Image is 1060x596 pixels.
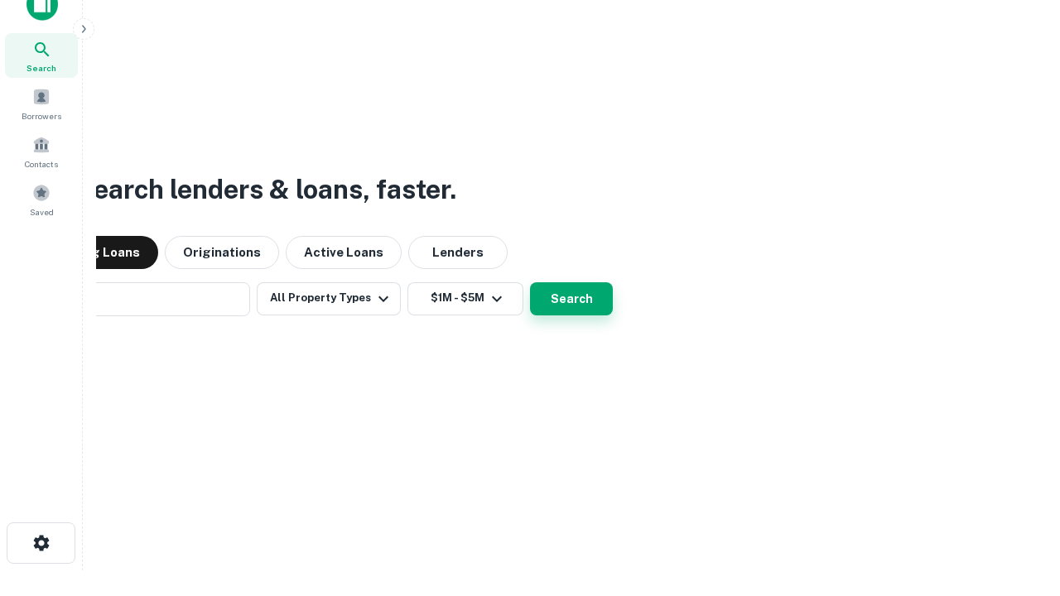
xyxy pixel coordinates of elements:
[5,177,78,222] a: Saved
[408,236,508,269] button: Lenders
[257,282,401,315] button: All Property Types
[26,61,56,74] span: Search
[977,464,1060,543] iframe: Chat Widget
[22,109,61,123] span: Borrowers
[407,282,523,315] button: $1M - $5M
[165,236,279,269] button: Originations
[5,33,78,78] a: Search
[30,205,54,219] span: Saved
[5,81,78,126] a: Borrowers
[25,157,58,171] span: Contacts
[75,170,456,209] h3: Search lenders & loans, faster.
[5,129,78,174] a: Contacts
[286,236,402,269] button: Active Loans
[530,282,613,315] button: Search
